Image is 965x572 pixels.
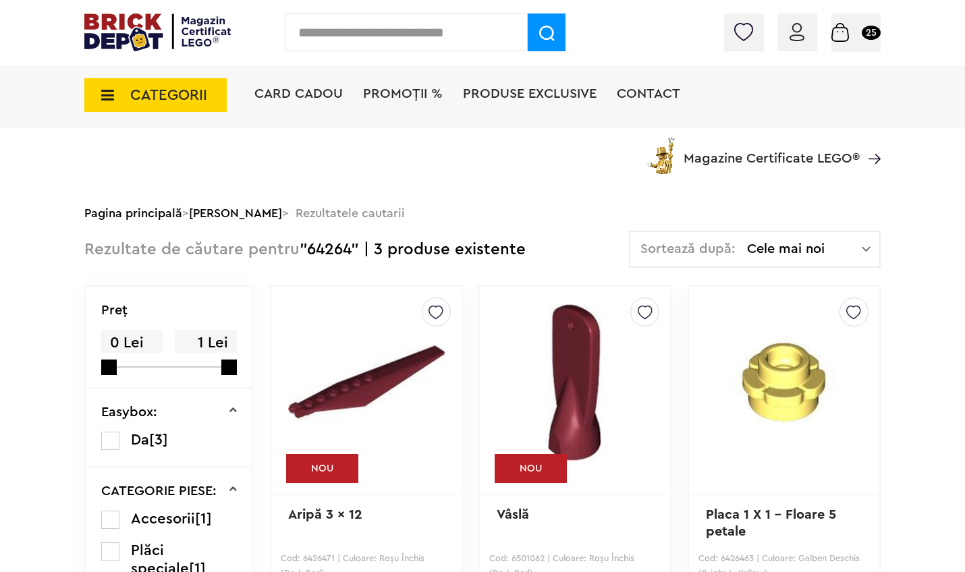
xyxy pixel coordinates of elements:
[189,207,282,219] a: [PERSON_NAME]
[286,454,358,483] div: NOU
[495,454,567,483] div: NOU
[463,87,597,101] a: Produse exclusive
[175,330,236,356] span: 1 Lei
[101,304,128,317] p: Preţ
[706,298,862,467] img: Placa 1 X 1 - Floare 5 petale
[101,484,217,498] p: CATEGORIE PIESE:
[84,207,182,219] a: Pagina principală
[862,26,881,40] small: 25
[84,231,526,269] div: "64264" | 3 produse existente
[288,298,445,467] img: Aripă 3 x 12
[684,134,860,165] span: Magazine Certificate LEGO®
[84,196,881,231] div: > > Rezultatele cautarii
[101,330,163,356] span: 0 Lei
[497,298,653,467] img: Vâslă
[131,511,195,526] span: Accesorii
[130,88,207,103] span: CATEGORII
[195,511,212,526] span: [1]
[706,508,840,538] a: Placa 1 X 1 - Floare 5 petale
[860,134,881,148] a: Magazine Certificate LEGO®
[254,87,343,101] a: Card Cadou
[640,242,736,256] span: Sortează după:
[149,432,168,447] span: [3]
[363,87,443,101] a: PROMOȚII %
[101,405,157,419] p: Easybox:
[84,241,300,258] span: Rezultate de căutare pentru
[288,508,362,521] a: Aripă 3 x 12
[617,87,680,101] a: Contact
[131,432,149,447] span: Da
[497,508,529,521] a: Vâslă
[747,242,862,256] span: Cele mai noi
